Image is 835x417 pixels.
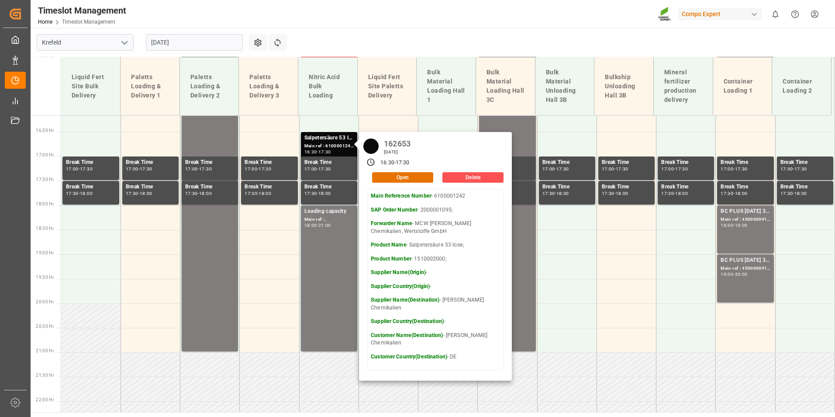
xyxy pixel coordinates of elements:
div: 17:30 [735,167,748,171]
div: 18:00 [259,191,271,195]
div: Main ref : 4500000916, 2000000422; [721,265,770,272]
strong: SAP Order Number [371,207,417,213]
span: 22:00 Hr [36,397,54,402]
div: - [198,167,199,171]
div: Bulk Material Loading Hall 1 [424,64,469,108]
span: 18:00 Hr [36,202,54,206]
div: 17:30 [259,167,271,171]
p: - 1510002000; [371,255,500,263]
strong: Product Number [371,256,411,262]
span: 20:00 Hr [36,299,54,304]
div: BC PLUS [DATE] 3M 25kg (x42) WW; [721,256,770,265]
div: 17:30 [396,159,410,167]
div: 20:00 [735,272,748,276]
div: - [733,272,735,276]
div: - [317,167,318,171]
div: Mineral fertilizer production delivery [661,64,706,108]
div: - [317,150,318,154]
div: Container Loading 2 [779,73,824,99]
input: DD.MM.YYYY [146,34,243,51]
span: 16:30 Hr [36,128,54,133]
div: 19:00 [721,272,733,276]
div: 17:00 [661,167,674,171]
div: Break Time [66,158,116,167]
div: 17:00 [304,167,317,171]
div: 17:30 [304,191,317,195]
div: - [733,167,735,171]
div: 17:30 [66,191,79,195]
strong: Product Name [371,242,407,248]
div: Main ref : 6100001242, 2000001095; [304,142,354,150]
div: - [138,191,140,195]
div: - [138,167,140,171]
button: Help Center [785,4,805,24]
span: 19:00 Hr [36,250,54,255]
div: 17:30 [780,191,793,195]
div: Break Time [245,158,294,167]
div: Liquid Fert Site Bulk Delivery [68,69,113,104]
div: Liquid Fert Site Paletts Delivery [365,69,410,104]
div: Break Time [66,183,116,191]
div: BC PLUS [DATE] 3M 25kg (x42) WW; [721,207,770,216]
button: Compo Expert [678,6,766,22]
strong: Supplier Country(Destination) [371,318,444,324]
div: Break Time [126,158,175,167]
div: Break Time [304,158,354,167]
div: - [793,191,794,195]
div: - [793,167,794,171]
span: 20:30 Hr [36,324,54,329]
strong: Customer Name(Destination) [371,332,443,338]
span: 19:30 Hr [36,275,54,280]
div: 17:00 [66,167,79,171]
div: - [674,167,675,171]
div: 18:00 [318,191,331,195]
div: 18:00 [675,191,688,195]
p: - [371,269,500,277]
div: Break Time [126,183,175,191]
div: 17:30 [140,167,152,171]
div: - [79,191,80,195]
div: 17:30 [721,191,733,195]
div: Bulk Material Unloading Hall 3B [542,64,587,108]
div: 17:30 [126,191,138,195]
div: Salpetersäure 53 lose; [304,134,354,142]
button: Open [372,172,433,183]
div: Bulkship Unloading Hall 3B [601,69,646,104]
div: - [733,191,735,195]
div: 21:00 [318,223,331,227]
a: Home [38,19,52,25]
div: 17:00 [780,167,793,171]
div: Break Time [721,183,770,191]
div: 17:30 [245,191,257,195]
div: 17:30 [675,167,688,171]
div: Break Time [602,158,651,167]
p: - 6100001242 [371,192,500,200]
div: 17:30 [80,167,93,171]
div: 18:00 [616,191,628,195]
div: - [317,191,318,195]
p: - 2000001095; [371,206,500,214]
div: Break Time [602,183,651,191]
div: 16:30 [304,150,317,154]
div: 16:30 [380,159,394,167]
div: Break Time [780,158,830,167]
div: 18:00 [199,191,212,195]
div: Container Loading 1 [720,73,765,99]
strong: Supplier Name(Destination) [371,297,439,303]
div: - [198,191,199,195]
div: Break Time [542,158,592,167]
div: - [555,167,556,171]
div: 18:00 [721,223,733,227]
p: - MCW [PERSON_NAME] Chemikalien, Wertstoffe GmbH [371,220,500,235]
div: 18:00 [794,191,807,195]
div: 17:30 [318,167,331,171]
div: - [257,167,259,171]
div: 17:30 [602,191,614,195]
div: Main ref : , [304,216,354,223]
div: 17:30 [556,167,569,171]
strong: Supplier Country(Origin) [371,283,430,289]
span: 21:30 Hr [36,373,54,378]
div: Paletts Loading & Delivery 1 [128,69,173,104]
div: 17:00 [185,167,198,171]
input: Type to search/select [37,34,134,51]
